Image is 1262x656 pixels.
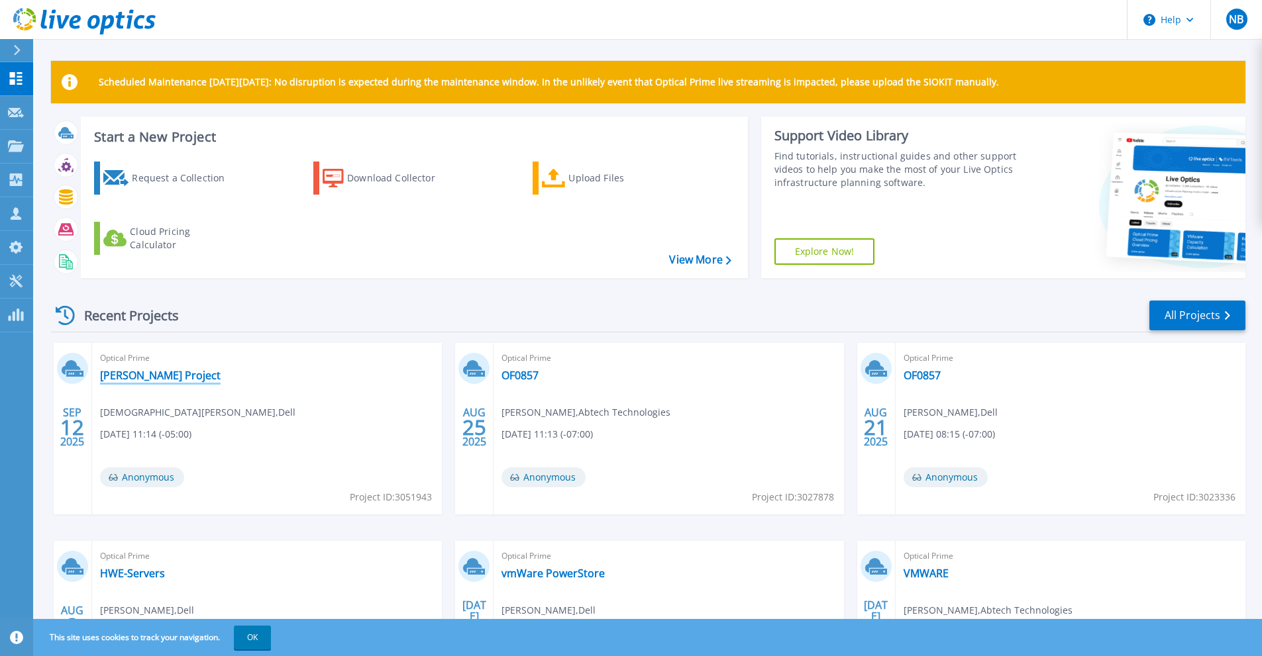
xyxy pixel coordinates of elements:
[100,549,434,563] span: Optical Prime
[864,422,888,433] span: 21
[774,238,875,265] a: Explore Now!
[904,467,988,487] span: Anonymous
[51,299,197,332] div: Recent Projects
[669,254,731,266] a: View More
[100,467,184,487] span: Anonymous
[347,165,453,191] div: Download Collector
[904,549,1237,563] span: Optical Prime
[350,490,432,504] span: Project ID: 3051943
[774,150,1022,189] div: Find tutorials, instructional guides and other support videos to help you make the most of your L...
[501,567,605,580] a: vmWare PowerStore
[501,603,596,618] span: [PERSON_NAME] , Dell
[94,222,242,255] a: Cloud Pricing Calculator
[533,162,680,195] a: Upload Files
[60,422,84,433] span: 12
[863,601,888,649] div: [DATE] 2025
[568,165,674,191] div: Upload Files
[462,422,486,433] span: 25
[462,403,487,451] div: AUG 2025
[904,369,941,382] a: OF0857
[1229,14,1243,24] span: NB
[501,351,835,365] span: Optical Prime
[1149,301,1245,330] a: All Projects
[904,405,998,420] span: [PERSON_NAME] , Dell
[501,549,835,563] span: Optical Prime
[100,567,165,580] a: HWE-Servers
[752,490,834,504] span: Project ID: 3027878
[501,369,539,382] a: OF0857
[100,351,434,365] span: Optical Prime
[60,601,85,649] div: AUG 2025
[132,165,238,191] div: Request a Collection
[501,467,586,487] span: Anonymous
[100,603,194,618] span: [PERSON_NAME] , Dell
[36,626,271,649] span: This site uses cookies to track your navigation.
[100,405,295,420] span: [DEMOGRAPHIC_DATA][PERSON_NAME] , Dell
[1153,490,1236,504] span: Project ID: 3023336
[60,403,85,451] div: SEP 2025
[462,601,487,649] div: [DATE] 2025
[130,225,236,252] div: Cloud Pricing Calculator
[774,127,1022,144] div: Support Video Library
[501,405,670,420] span: [PERSON_NAME] , Abtech Technologies
[904,427,995,442] span: [DATE] 08:15 (-07:00)
[100,427,191,442] span: [DATE] 11:14 (-05:00)
[501,427,593,442] span: [DATE] 11:13 (-07:00)
[904,603,1073,618] span: [PERSON_NAME] , Abtech Technologies
[94,162,242,195] a: Request a Collection
[234,626,271,649] button: OK
[904,351,1237,365] span: Optical Prime
[99,77,999,87] p: Scheduled Maintenance [DATE][DATE]: No disruption is expected during the maintenance window. In t...
[863,403,888,451] div: AUG 2025
[94,130,731,144] h3: Start a New Project
[100,369,221,382] a: [PERSON_NAME] Project
[904,567,949,580] a: VMWARE
[313,162,461,195] a: Download Collector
